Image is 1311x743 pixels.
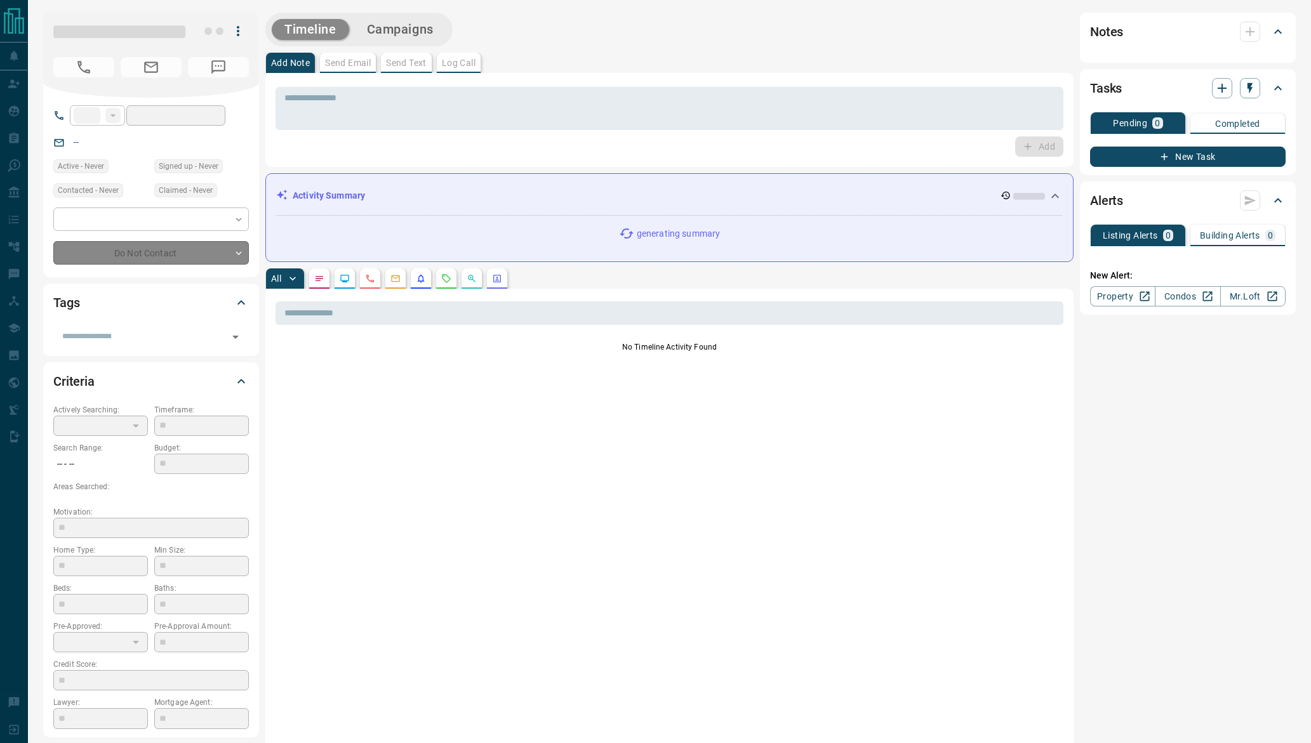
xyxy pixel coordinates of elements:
[276,341,1063,353] p: No Timeline Activity Found
[154,544,249,556] p: Min Size:
[340,273,350,284] svg: Lead Browsing Activity
[74,137,79,147] a: --
[1166,231,1171,240] p: 0
[53,454,148,475] p: -- - --
[390,273,401,284] svg: Emails
[1090,147,1286,167] button: New Task
[53,621,148,632] p: Pre-Approved:
[154,621,249,632] p: Pre-Approval Amount:
[159,160,218,173] span: Signed up - Never
[53,544,148,556] p: Home Type:
[53,241,249,265] div: Do Not Contact
[1090,78,1122,98] h2: Tasks
[1090,16,1286,47] div: Notes
[1220,286,1286,306] a: Mr.Loft
[58,184,119,197] span: Contacted - Never
[416,273,426,284] svg: Listing Alerts
[293,189,365,202] p: Activity Summary
[314,273,324,284] svg: Notes
[276,184,1063,207] div: Activity Summary
[53,481,249,492] p: Areas Searched:
[1200,231,1260,240] p: Building Alerts
[1155,286,1220,306] a: Condos
[154,697,249,708] p: Mortgage Agent:
[1090,185,1286,216] div: Alerts
[467,273,477,284] svg: Opportunities
[53,371,95,391] h2: Criteria
[53,366,249,397] div: Criteria
[53,287,249,318] div: Tags
[53,697,148,708] p: Lawyer:
[58,160,104,173] span: Active - Never
[1090,269,1286,282] p: New Alert:
[272,19,349,40] button: Timeline
[154,404,249,416] p: Timeframe:
[1090,190,1123,211] h2: Alerts
[1155,119,1160,128] p: 0
[53,442,148,454] p: Search Range:
[154,442,249,454] p: Budget:
[53,506,249,518] p: Motivation:
[1113,119,1147,128] p: Pending
[159,184,213,197] span: Claimed - Never
[154,582,249,594] p: Baths:
[121,57,182,77] span: No Email
[354,19,446,40] button: Campaigns
[1090,22,1123,42] h2: Notes
[53,404,148,416] p: Actively Searching:
[1090,73,1286,103] div: Tasks
[441,273,451,284] svg: Requests
[53,293,79,313] h2: Tags
[188,57,249,77] span: No Number
[1103,231,1158,240] p: Listing Alerts
[53,57,114,77] span: No Number
[1090,286,1155,306] a: Property
[1268,231,1273,240] p: 0
[271,58,310,67] p: Add Note
[227,328,244,346] button: Open
[637,227,720,240] p: generating summary
[53,582,148,594] p: Beds:
[1215,119,1260,128] p: Completed
[271,274,281,283] p: All
[492,273,502,284] svg: Agent Actions
[365,273,375,284] svg: Calls
[53,659,249,670] p: Credit Score:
